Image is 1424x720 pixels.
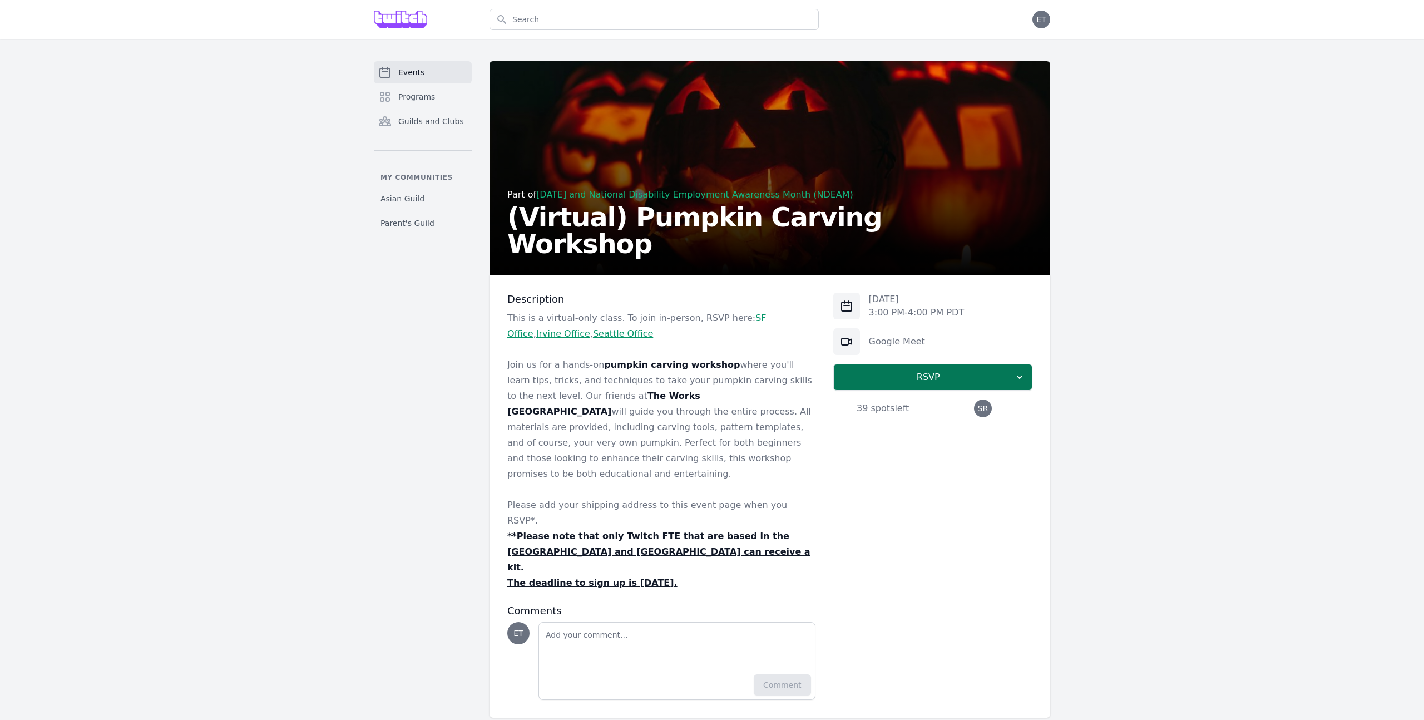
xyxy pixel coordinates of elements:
h3: Description [507,293,815,306]
u: **Please note that only Twitch FTE that are based in the [GEOGRAPHIC_DATA] and [GEOGRAPHIC_DATA] ... [507,531,810,573]
a: Seattle Office [593,328,653,339]
a: Irvine Office [536,328,590,339]
span: ET [513,629,523,637]
input: Search [489,9,819,30]
a: [DATE] and National Disability Employment Awareness Month (NDEAM) [536,189,853,200]
h2: (Virtual) Pumpkin Carving Workshop [507,204,1032,257]
h3: Comments [507,604,815,618]
p: Please add your shipping address to this event page when you RSVP*. [507,497,815,529]
button: ET [1032,11,1050,28]
a: Google Meet [869,336,925,347]
a: Parent's Guild [374,213,472,233]
u: The deadline to sign up is [DATE]. [507,578,678,588]
span: Parent's Guild [380,218,434,229]
a: Guilds and Clubs [374,110,472,132]
button: Comment [754,674,811,696]
p: Join us for a hands-on where you'll learn tips, tricks, and techniques to take your pumpkin carvi... [507,357,815,482]
span: RSVP [843,371,1014,384]
span: Asian Guild [380,193,424,204]
span: Guilds and Clubs [398,116,464,127]
button: RSVP [833,364,1032,391]
p: [DATE] [869,293,965,306]
p: My communities [374,173,472,182]
div: Part of [507,188,1032,201]
span: Events [398,67,424,78]
p: 3:00 PM - 4:00 PM PDT [869,306,965,319]
div: 39 spots left [833,402,933,415]
a: Events [374,61,472,83]
span: ET [1036,16,1046,23]
p: This is a virtual-only class. To join in-person, RSVP here: , , [507,310,815,342]
span: Programs [398,91,435,102]
nav: Sidebar [374,61,472,233]
a: Asian Guild [374,189,472,209]
a: Programs [374,86,472,108]
img: Grove [374,11,427,28]
span: SR [978,405,988,412]
strong: pumpkin carving workshop [604,359,740,370]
